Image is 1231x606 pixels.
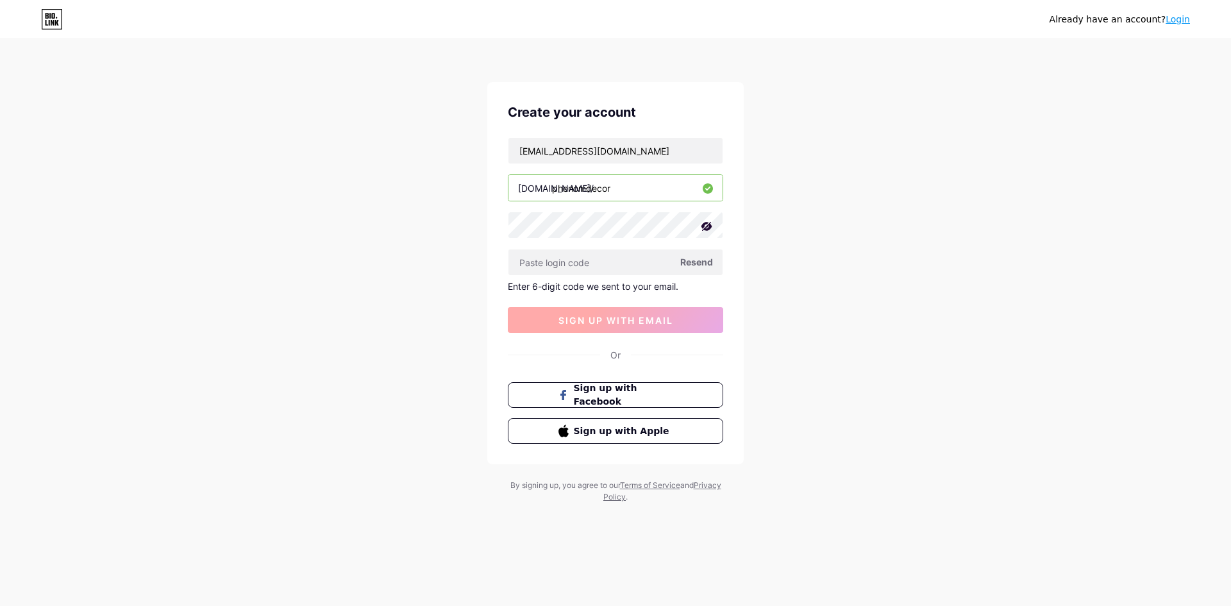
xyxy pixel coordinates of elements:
a: Terms of Service [620,480,680,490]
button: Sign up with Apple [508,418,723,444]
input: Email [508,138,723,164]
a: Login [1166,14,1190,24]
span: Sign up with Apple [574,425,673,438]
span: Resend [680,255,713,269]
div: Or [610,348,621,362]
div: Enter 6-digit code we sent to your email. [508,281,723,292]
input: Paste login code [508,249,723,275]
input: username [508,175,723,201]
button: Sign up with Facebook [508,382,723,408]
div: By signing up, you agree to our and . [507,480,724,503]
span: Sign up with Facebook [574,382,673,408]
div: [DOMAIN_NAME]/ [518,181,594,195]
div: Create your account [508,103,723,122]
div: Already have an account? [1050,13,1190,26]
span: sign up with email [558,315,673,326]
button: sign up with email [508,307,723,333]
